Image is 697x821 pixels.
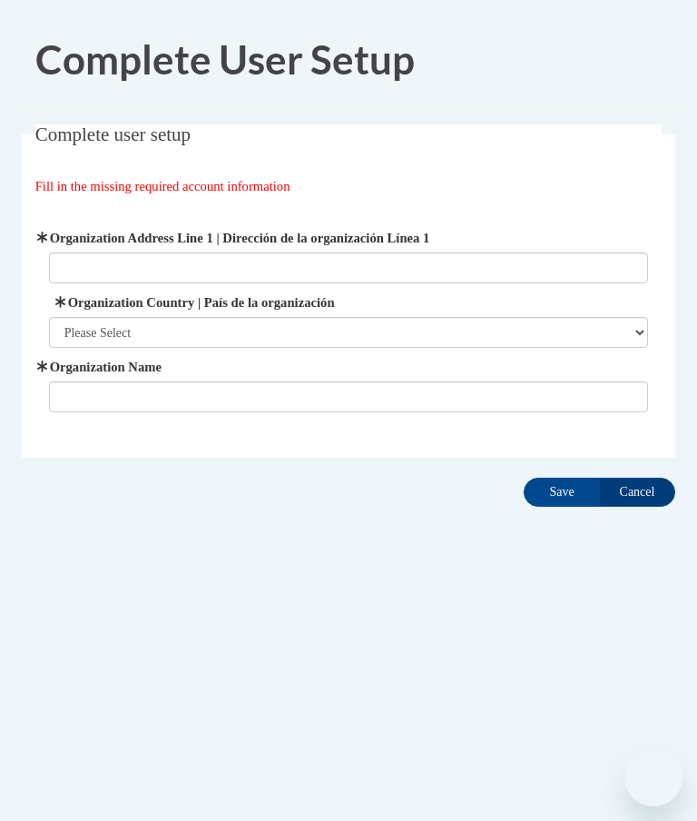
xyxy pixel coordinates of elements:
input: Cancel [599,478,675,507]
span: Complete user setup [35,124,191,145]
label: Organization Name [49,357,649,377]
input: Save [524,478,600,507]
label: Organization Address Line 1 | Dirección de la organización Línea 1 [49,228,649,248]
label: Organization Country | País de la organización [49,292,649,312]
input: Metadata input [49,252,649,283]
input: Metadata input [49,381,649,412]
span: Complete User Setup [35,35,415,83]
iframe: Button to launch messaging window [624,748,682,806]
span: Fill in the missing required account information [35,179,290,193]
